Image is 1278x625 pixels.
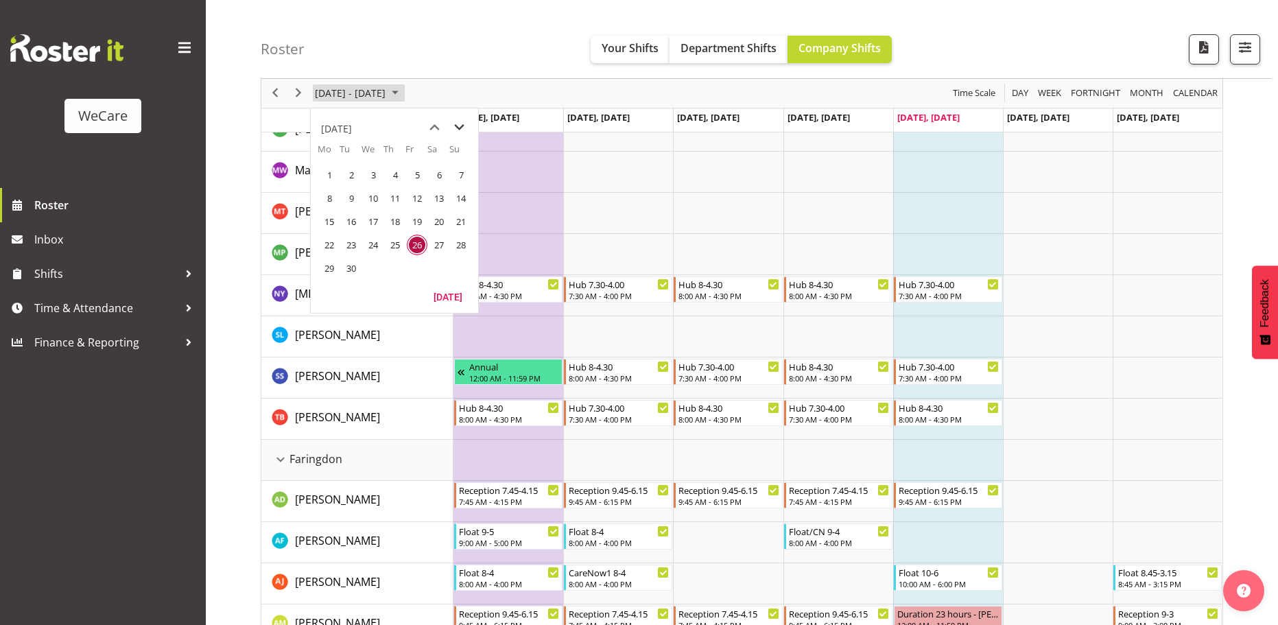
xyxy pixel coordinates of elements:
[678,401,779,414] div: Hub 8-4.30
[1037,85,1063,102] span: Week
[363,165,383,185] span: Wednesday, September 3, 2025
[951,85,998,102] button: Time Scale
[447,115,471,140] button: next month
[1237,584,1251,598] img: help-xxl-2.png
[569,606,669,620] div: Reception 7.45-4.15
[341,165,362,185] span: Tuesday, September 2, 2025
[318,143,340,163] th: Mo
[784,523,892,550] div: Alex Ferguson"s event - Float/CN 9-4 Begin From Thursday, September 25, 2025 at 8:00:00 AM GMT+12...
[1010,85,1030,102] span: Day
[789,401,889,414] div: Hub 7.30-4.00
[295,163,410,178] span: Management We Care
[321,115,352,143] div: title
[459,414,559,425] div: 8:00 AM - 4:30 PM
[429,211,449,232] span: Saturday, September 20, 2025
[951,85,997,102] span: Time Scale
[261,275,453,316] td: Nikita Yates resource
[1172,85,1219,102] span: calendar
[670,36,788,63] button: Department Shifts
[567,111,630,123] span: [DATE], [DATE]
[457,111,519,123] span: [DATE], [DATE]
[678,414,779,425] div: 8:00 AM - 4:30 PM
[678,483,779,497] div: Reception 9.45-6.15
[1230,34,1260,64] button: Filter Shifts
[784,359,892,385] div: Savita Savita"s event - Hub 8-4.30 Begin From Thursday, September 25, 2025 at 8:00:00 AM GMT+12:0...
[295,533,380,548] span: [PERSON_NAME]
[899,359,999,373] div: Hub 7.30-4.00
[798,40,881,56] span: Company Shifts
[362,143,383,163] th: We
[1117,111,1179,123] span: [DATE], [DATE]
[295,245,380,260] span: [PERSON_NAME]
[341,211,362,232] span: Tuesday, September 16, 2025
[899,578,999,589] div: 10:00 AM - 6:00 PM
[263,79,287,108] div: previous period
[319,235,340,255] span: Monday, September 22, 2025
[295,410,380,425] span: [PERSON_NAME]
[1113,565,1222,591] div: Amy Johannsen"s event - Float 8.45-3.15 Begin From Sunday, September 28, 2025 at 8:45:00 AM GMT+1...
[674,400,782,426] div: Tyla Boyd"s event - Hub 8-4.30 Begin From Wednesday, September 24, 2025 at 8:00:00 AM GMT+12:00 E...
[429,235,449,255] span: Saturday, September 27, 2025
[295,286,466,301] span: [MEDICAL_DATA][PERSON_NAME]
[899,483,999,497] div: Reception 9.45-6.15
[454,359,563,385] div: Savita Savita"s event - Annual Begin From Friday, September 19, 2025 at 12:00:00 AM GMT+12:00 End...
[295,574,380,589] span: [PERSON_NAME]
[295,244,380,261] a: [PERSON_NAME]
[469,373,559,384] div: 12:00 AM - 11:59 PM
[564,482,672,508] div: Aleea Devenport"s event - Reception 9.45-6.15 Begin From Tuesday, September 23, 2025 at 9:45:00 A...
[789,359,889,373] div: Hub 8-4.30
[897,606,999,620] div: Duration 23 hours - [PERSON_NAME]
[310,79,407,108] div: September 22 - 28, 2025
[784,276,892,303] div: Nikita Yates"s event - Hub 8-4.30 Begin From Thursday, September 25, 2025 at 8:00:00 AM GMT+12:00...
[784,400,892,426] div: Tyla Boyd"s event - Hub 7.30-4.00 Begin From Thursday, September 25, 2025 at 7:30:00 AM GMT+12:00...
[363,211,383,232] span: Wednesday, September 17, 2025
[451,188,471,209] span: Sunday, September 14, 2025
[564,359,672,385] div: Savita Savita"s event - Hub 8-4.30 Begin From Tuesday, September 23, 2025 at 8:00:00 AM GMT+12:00...
[407,165,427,185] span: Friday, September 5, 2025
[385,211,405,232] span: Thursday, September 18, 2025
[319,165,340,185] span: Monday, September 1, 2025
[261,234,453,275] td: Millie Pumphrey resource
[454,400,563,426] div: Tyla Boyd"s event - Hub 8-4.30 Begin From Monday, September 22, 2025 at 8:00:00 AM GMT+12:00 Ends...
[454,565,563,591] div: Amy Johannsen"s event - Float 8-4 Begin From Monday, September 22, 2025 at 8:00:00 AM GMT+12:00 E...
[261,193,453,234] td: Michelle Thomas resource
[266,85,285,102] button: Previous
[363,235,383,255] span: Wednesday, September 24, 2025
[681,40,777,56] span: Department Shifts
[407,188,427,209] span: Friday, September 12, 2025
[569,401,669,414] div: Hub 7.30-4.00
[295,492,380,507] span: [PERSON_NAME]
[407,235,427,255] span: Friday, September 26, 2025
[789,483,889,497] div: Reception 7.45-4.15
[363,188,383,209] span: Wednesday, September 10, 2025
[678,277,779,291] div: Hub 8-4.30
[405,143,427,163] th: Fr
[451,165,471,185] span: Sunday, September 7, 2025
[1189,34,1219,64] button: Download a PDF of the roster according to the set date range.
[295,368,380,384] a: [PERSON_NAME]
[459,537,559,548] div: 9:00 AM - 5:00 PM
[569,565,669,579] div: CareNow1 8-4
[469,359,559,373] div: Annual
[295,491,380,508] a: [PERSON_NAME]
[591,36,670,63] button: Your Shifts
[1036,85,1064,102] button: Timeline Week
[788,36,892,63] button: Company Shifts
[1118,606,1218,620] div: Reception 9-3
[784,482,892,508] div: Aleea Devenport"s event - Reception 7.45-4.15 Begin From Thursday, September 25, 2025 at 7:45:00 ...
[383,143,405,163] th: Th
[295,574,380,590] a: [PERSON_NAME]
[261,357,453,399] td: Savita Savita resource
[454,523,563,550] div: Alex Ferguson"s event - Float 9-5 Begin From Monday, September 22, 2025 at 9:00:00 AM GMT+12:00 E...
[287,79,310,108] div: next period
[429,165,449,185] span: Saturday, September 6, 2025
[1259,279,1271,327] span: Feedback
[899,414,999,425] div: 8:00 AM - 4:30 PM
[319,188,340,209] span: Monday, September 8, 2025
[407,211,427,232] span: Friday, September 19, 2025
[1128,85,1165,102] span: Month
[1007,111,1069,123] span: [DATE], [DATE]
[295,327,380,342] span: [PERSON_NAME]
[459,606,559,620] div: Reception 9.45-6.15
[295,409,380,425] a: [PERSON_NAME]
